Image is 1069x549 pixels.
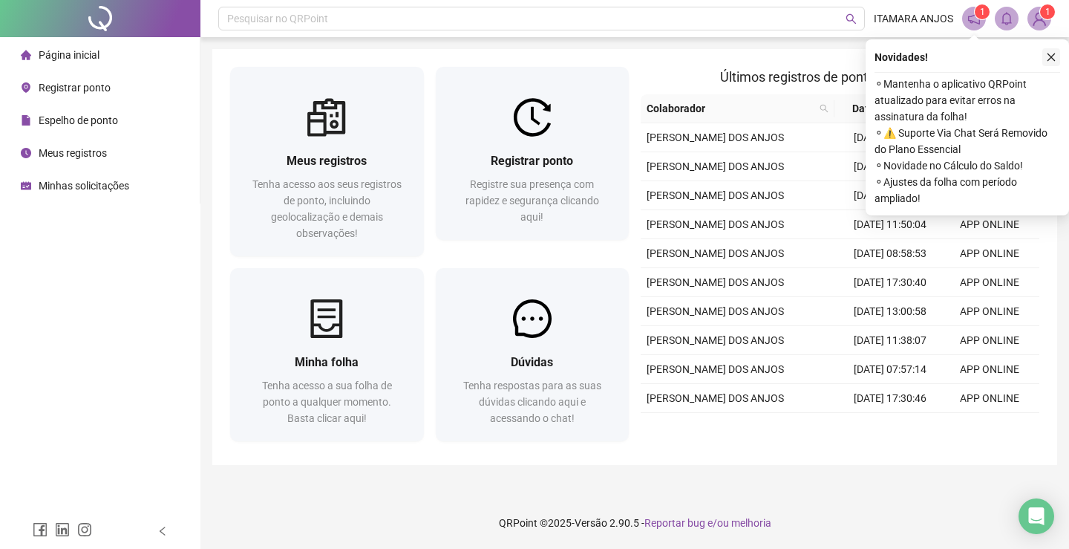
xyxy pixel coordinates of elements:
span: Registre sua presença com rapidez e segurança clicando aqui! [465,178,599,223]
td: [DATE] 07:51:32 [840,123,940,152]
span: Meus registros [287,154,367,168]
td: [DATE] 08:58:53 [840,239,940,268]
span: file [21,115,31,126]
td: APP ONLINE [940,355,1039,384]
span: Minhas solicitações [39,180,129,192]
span: home [21,50,31,60]
span: Tenha acesso a sua folha de ponto a qualquer momento. Basta clicar aqui! [262,380,392,424]
td: APP ONLINE [940,239,1039,268]
span: instagram [77,522,92,537]
a: Registrar pontoRegistre sua presença com rapidez e segurança clicando aqui! [436,67,630,240]
td: APP ONLINE [940,384,1039,413]
span: [PERSON_NAME] DOS ANJOS [647,334,784,346]
span: [PERSON_NAME] DOS ANJOS [647,305,784,317]
span: left [157,526,168,536]
span: [PERSON_NAME] DOS ANJOS [647,218,784,230]
span: Minha folha [295,355,359,369]
span: [PERSON_NAME] DOS ANJOS [647,363,784,375]
td: APP ONLINE [940,297,1039,326]
td: APP ONLINE [940,268,1039,297]
td: [DATE] 17:30:50 [840,152,940,181]
span: Data/Hora [840,100,914,117]
td: [DATE] 17:30:40 [840,268,940,297]
td: [DATE] 13:00:52 [840,413,940,442]
td: [DATE] 13:00:53 [840,181,940,210]
a: Meus registrosTenha acesso aos seus registros de ponto, incluindo geolocalização e demais observa... [230,67,424,256]
td: APP ONLINE [940,413,1039,442]
span: Últimos registros de ponto sincronizados [720,69,960,85]
a: DúvidasTenha respostas para as suas dúvidas clicando aqui e acessando o chat! [436,268,630,441]
td: [DATE] 11:50:04 [840,210,940,239]
span: Novidades ! [875,49,928,65]
span: [PERSON_NAME] DOS ANJOS [647,189,784,201]
span: Tenha respostas para as suas dúvidas clicando aqui e acessando o chat! [463,380,601,424]
th: Data/Hora [834,94,932,123]
td: [DATE] 11:38:07 [840,326,940,355]
span: linkedin [55,522,70,537]
div: Open Intercom Messenger [1019,498,1054,534]
span: environment [21,82,31,93]
span: [PERSON_NAME] DOS ANJOS [647,131,784,143]
span: Espelho de ponto [39,114,118,126]
span: [PERSON_NAME] DOS ANJOS [647,247,784,259]
img: 637 [1028,7,1050,30]
span: facebook [33,522,48,537]
span: Versão [575,517,607,529]
td: [DATE] 17:30:46 [840,384,940,413]
span: Dúvidas [511,355,553,369]
footer: QRPoint © 2025 - 2.90.5 - [200,497,1069,549]
span: clock-circle [21,148,31,158]
span: Tenha acesso aos seus registros de ponto, incluindo geolocalização e demais observações! [252,178,402,239]
span: [PERSON_NAME] DOS ANJOS [647,160,784,172]
span: ⚬ ⚠️ Suporte Via Chat Será Removido do Plano Essencial [875,125,1060,157]
span: ⚬ Ajustes da folha com período ampliado! [875,174,1060,207]
td: [DATE] 07:57:14 [840,355,940,384]
span: 1 [1045,7,1050,17]
a: Minha folhaTenha acesso a sua folha de ponto a qualquer momento. Basta clicar aqui! [230,268,424,441]
span: notification [967,12,981,25]
span: Meus registros [39,147,107,159]
span: bell [1000,12,1013,25]
td: [DATE] 13:00:58 [840,297,940,326]
span: search [846,13,857,25]
span: [PERSON_NAME] DOS ANJOS [647,392,784,404]
span: Colaborador [647,100,814,117]
span: ITAMARA ANJOS [874,10,953,27]
span: schedule [21,181,31,191]
span: Registrar ponto [39,82,111,94]
span: Página inicial [39,49,99,61]
span: Reportar bug e/ou melhoria [644,517,771,529]
span: close [1046,52,1056,62]
span: [PERSON_NAME] DOS ANJOS [647,276,784,288]
sup: Atualize o seu contato no menu Meus Dados [1040,4,1055,19]
span: search [817,97,831,120]
span: Registrar ponto [491,154,573,168]
td: APP ONLINE [940,210,1039,239]
sup: 1 [975,4,990,19]
span: ⚬ Novidade no Cálculo do Saldo! [875,157,1060,174]
span: 1 [980,7,985,17]
span: ⚬ Mantenha o aplicativo QRPoint atualizado para evitar erros na assinatura da folha! [875,76,1060,125]
td: APP ONLINE [940,326,1039,355]
span: search [820,104,828,113]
